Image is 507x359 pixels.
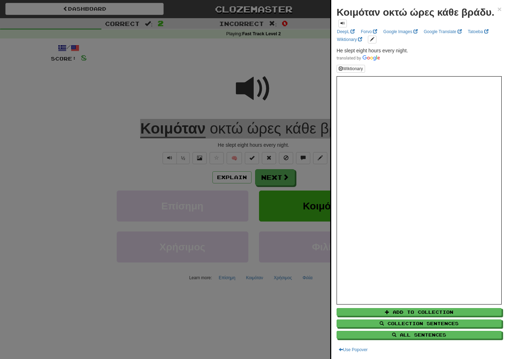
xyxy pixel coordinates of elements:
[337,55,380,61] img: Color short
[368,36,376,43] button: edit links
[337,7,494,18] strong: Κοιμόταν οκτώ ώρες κάθε βράδυ.
[337,346,370,354] button: Use Popover
[337,65,365,73] button: Wiktionary
[466,28,491,36] a: Tatoeba
[422,28,464,36] a: Google Translate
[497,5,502,13] span: ×
[337,331,502,339] button: All Sentences
[337,76,502,305] iframe: To enrich screen reader interactions, please activate Accessibility in Grammarly extension settings
[337,48,408,53] span: He slept eight hours every night.
[337,319,502,327] button: Collection Sentences
[337,308,502,316] button: Add to Collection
[335,28,357,36] a: DeepL
[359,28,379,36] a: Forvo
[335,36,364,43] a: Wiktionary
[381,28,420,36] a: Google Images
[497,5,502,13] button: Close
